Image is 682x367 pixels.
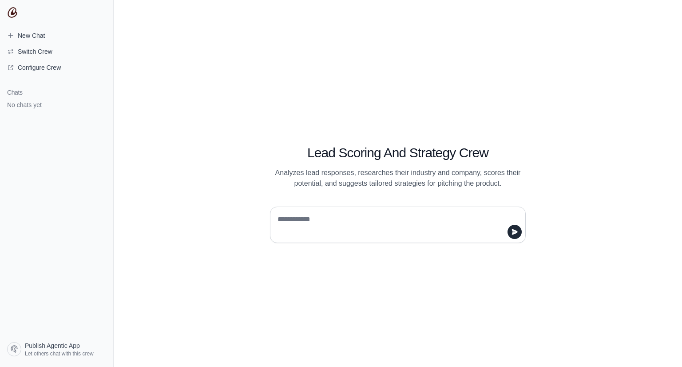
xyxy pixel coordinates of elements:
a: New Chat [4,28,110,43]
button: Switch Crew [4,44,110,59]
a: Configure Crew [4,60,110,75]
img: CrewAI Logo [7,7,18,18]
span: Switch Crew [18,47,52,56]
span: Let others chat with this crew [25,350,94,357]
span: Configure Crew [18,63,61,72]
span: New Chat [18,31,45,40]
p: Analyzes lead responses, researches their industry and company, scores their potential, and sugge... [270,168,526,189]
span: Publish Agentic App [25,341,80,350]
h1: Lead Scoring And Strategy Crew [270,145,526,161]
a: Publish Agentic App Let others chat with this crew [4,339,110,360]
